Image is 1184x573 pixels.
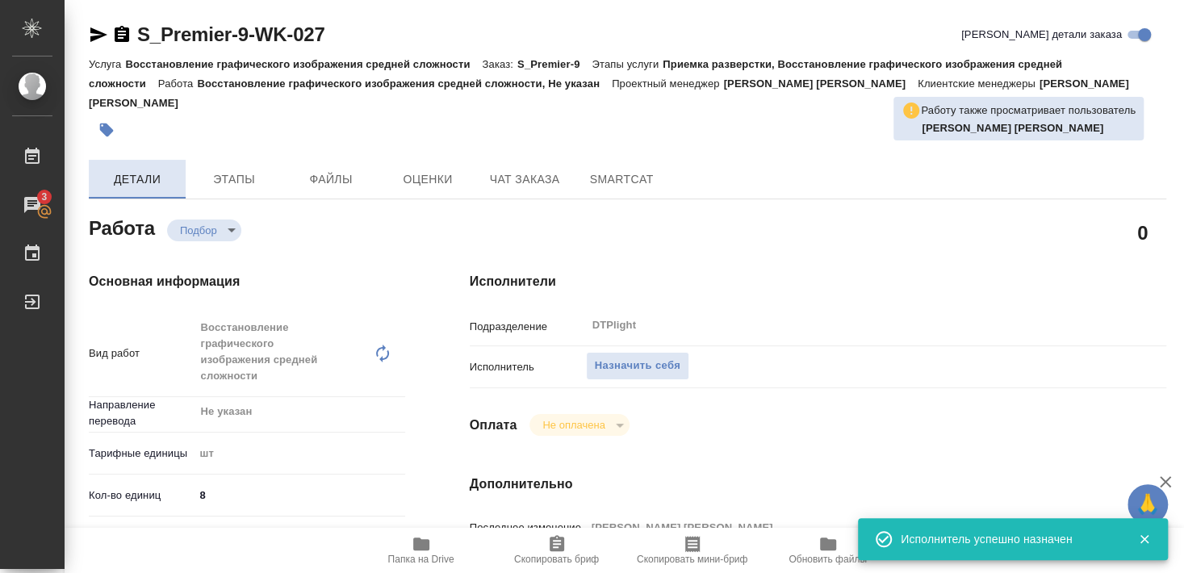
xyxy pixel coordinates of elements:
h4: Основная информация [89,272,405,291]
p: Кол-во единиц [89,487,195,504]
span: Папка на Drive [388,554,454,565]
div: Подбор [529,414,629,436]
button: Обновить файлы [760,528,896,573]
div: Подбор [167,220,241,241]
button: 🙏 [1128,484,1168,525]
button: Папка на Drive [354,528,489,573]
div: Маркетинг [195,524,405,551]
p: Васильева Наталья [922,120,1136,136]
button: Скопировать ссылку для ЯМессенджера [89,25,108,44]
p: Этапы услуги [592,58,663,70]
button: Закрыть [1128,532,1161,546]
span: Обновить файлы [789,554,867,565]
h2: Работа [89,212,155,241]
p: Заказ: [482,58,517,70]
input: Пустое поле [586,516,1108,539]
b: [PERSON_NAME] [PERSON_NAME] [922,122,1103,134]
p: Клиентские менеджеры [918,77,1040,90]
p: Вид работ [89,345,195,362]
button: Добавить тэг [89,112,124,148]
button: Не оплачена [538,418,609,432]
input: ✎ Введи что-нибудь [195,483,405,507]
p: S_Premier-9 [517,58,592,70]
p: Направление перевода [89,397,195,429]
a: 3 [4,185,61,225]
span: Детали [98,169,176,190]
span: Скопировать мини-бриф [637,554,747,565]
p: Проектный менеджер [612,77,723,90]
h2: 0 [1137,219,1148,246]
div: шт [195,440,405,467]
p: Работу также просматривает пользователь [921,102,1136,119]
span: 🙏 [1134,487,1161,521]
span: SmartCat [583,169,660,190]
p: [PERSON_NAME] [PERSON_NAME] [723,77,918,90]
p: Работа [158,77,198,90]
span: 3 [31,189,56,205]
h4: Оплата [470,416,517,435]
div: Исполнитель успешно назначен [901,531,1114,547]
p: Восстановление графического изображения средней сложности, Не указан [197,77,612,90]
span: Этапы [195,169,273,190]
h4: Исполнители [470,272,1166,291]
span: [PERSON_NAME] детали заказа [961,27,1122,43]
span: Оценки [389,169,466,190]
button: Назначить себя [586,352,689,380]
p: Последнее изменение [470,520,586,536]
span: Назначить себя [595,357,680,375]
h4: Дополнительно [470,475,1166,494]
p: Исполнитель [470,359,586,375]
p: Подразделение [470,319,586,335]
p: Восстановление графического изображения средней сложности [125,58,482,70]
span: Чат заказа [486,169,563,190]
button: Скопировать мини-бриф [625,528,760,573]
button: Подбор [175,224,222,237]
button: Скопировать бриф [489,528,625,573]
a: S_Premier-9-WK-027 [137,23,325,45]
span: Файлы [292,169,370,190]
span: Скопировать бриф [514,554,599,565]
button: Скопировать ссылку [112,25,132,44]
p: Услуга [89,58,125,70]
p: Тарифные единицы [89,445,195,462]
